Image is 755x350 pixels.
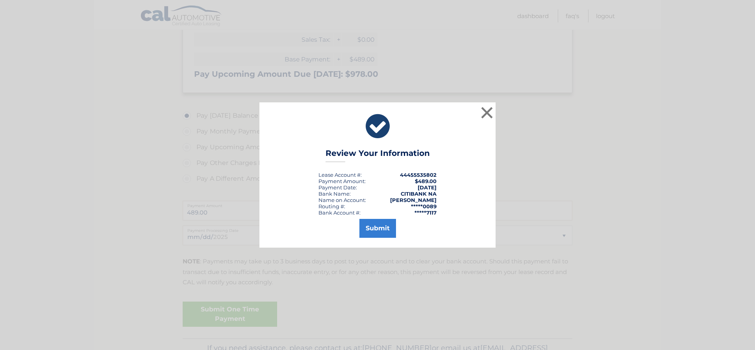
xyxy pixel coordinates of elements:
[318,184,356,191] span: Payment Date
[418,184,437,191] span: [DATE]
[479,105,495,120] button: ×
[318,172,362,178] div: Lease Account #:
[318,203,345,209] div: Routing #:
[401,191,437,197] strong: CITIBANK NA
[318,191,351,197] div: Bank Name:
[326,148,430,162] h3: Review Your Information
[318,209,361,216] div: Bank Account #:
[415,178,437,184] span: $489.00
[400,172,437,178] strong: 44455535802
[318,197,366,203] div: Name on Account:
[359,219,396,238] button: Submit
[390,197,437,203] strong: [PERSON_NAME]
[318,184,357,191] div: :
[318,178,366,184] div: Payment Amount:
